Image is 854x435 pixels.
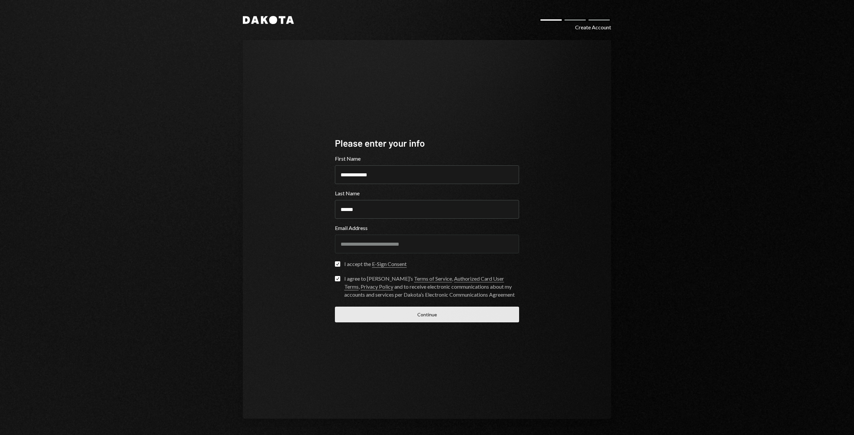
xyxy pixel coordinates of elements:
[335,155,519,163] label: First Name
[335,189,519,197] label: Last Name
[335,307,519,322] button: Continue
[335,137,519,150] div: Please enter your info
[335,276,340,281] button: I agree to [PERSON_NAME]’s Terms of Service, Authorized Card User Terms, Privacy Policy and to re...
[414,275,452,282] a: Terms of Service
[344,275,519,299] div: I agree to [PERSON_NAME]’s , , and to receive electronic communications about my accounts and ser...
[361,283,393,290] a: Privacy Policy
[575,23,611,31] div: Create Account
[372,261,407,268] a: E-Sign Consent
[344,275,504,290] a: Authorized Card User Terms
[335,261,340,267] button: I accept the E-Sign Consent
[335,224,519,232] label: Email Address
[344,260,407,268] div: I accept the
